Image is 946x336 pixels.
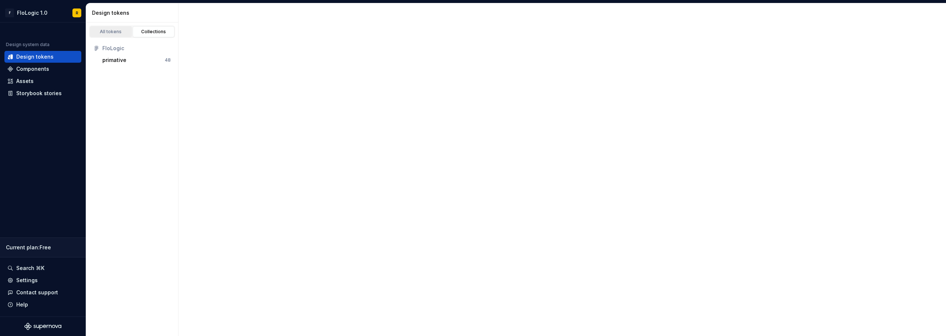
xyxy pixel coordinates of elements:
div: FloLogic 1.0 [17,9,47,17]
button: primative48 [99,54,174,66]
div: Components [16,65,49,73]
div: All tokens [92,29,129,35]
div: Contact support [16,289,58,296]
a: Assets [4,75,81,87]
div: Help [16,301,28,308]
div: Design system data [6,42,50,48]
a: Components [4,63,81,75]
div: Storybook stories [16,90,62,97]
button: Search ⌘K [4,262,81,274]
div: FloLogic [102,45,171,52]
div: Current plan : Free [6,244,80,251]
div: Collections [135,29,172,35]
button: Contact support [4,287,81,298]
div: R [76,10,78,16]
svg: Supernova Logo [24,323,61,330]
div: Settings [16,277,38,284]
a: Storybook stories [4,87,81,99]
a: Design tokens [4,51,81,63]
div: Design tokens [16,53,54,60]
div: Search ⌘K [16,264,44,272]
div: primative [102,56,126,64]
div: Design tokens [92,9,175,17]
div: 48 [165,57,171,63]
button: Help [4,299,81,311]
div: F [5,8,14,17]
button: FFloLogic 1.0R [1,5,84,21]
a: Settings [4,274,81,286]
div: Assets [16,77,34,85]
